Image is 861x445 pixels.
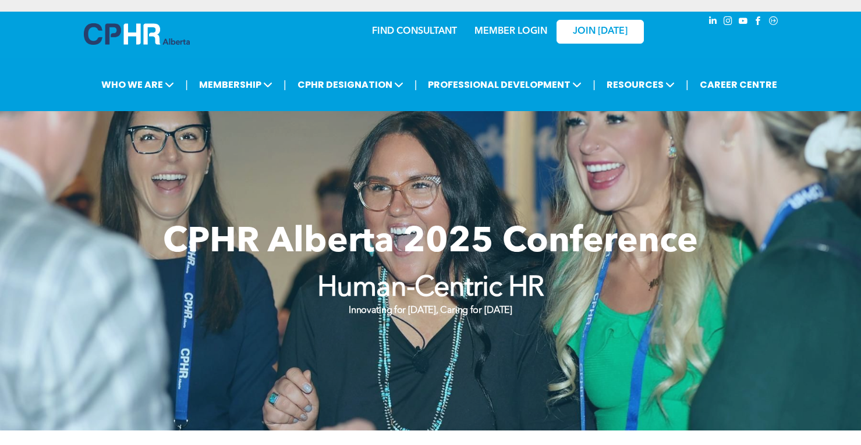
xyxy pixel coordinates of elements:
[424,74,585,95] span: PROFESSIONAL DEVELOPMENT
[185,73,188,97] li: |
[98,74,178,95] span: WHO WE ARE
[414,73,417,97] li: |
[752,15,765,30] a: facebook
[196,74,276,95] span: MEMBERSHIP
[603,74,678,95] span: RESOURCES
[84,23,190,45] img: A blue and white logo for cp alberta
[722,15,735,30] a: instagram
[557,20,644,44] a: JOIN [DATE]
[696,74,781,95] a: CAREER CENTRE
[349,306,512,315] strong: Innovating for [DATE], Caring for [DATE]
[163,225,698,260] span: CPHR Alberta 2025 Conference
[707,15,720,30] a: linkedin
[737,15,750,30] a: youtube
[284,73,286,97] li: |
[573,26,628,37] span: JOIN [DATE]
[767,15,780,30] a: Social network
[294,74,407,95] span: CPHR DESIGNATION
[593,73,596,97] li: |
[317,275,544,302] strong: Human-Centric HR
[372,27,457,36] a: FIND CONSULTANT
[686,73,689,97] li: |
[474,27,547,36] a: MEMBER LOGIN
